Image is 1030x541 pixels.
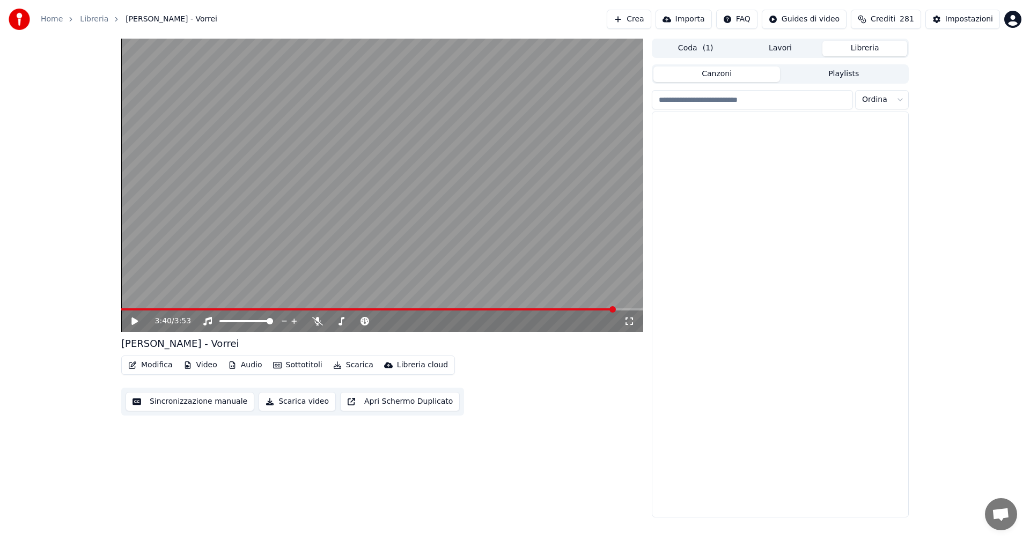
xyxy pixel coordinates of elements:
[780,66,907,82] button: Playlists
[716,10,757,29] button: FAQ
[259,392,336,411] button: Scarica video
[121,336,239,351] div: [PERSON_NAME] - Vorrei
[653,66,781,82] button: Canzoni
[607,10,651,29] button: Crea
[179,358,222,373] button: Video
[656,10,712,29] button: Importa
[80,14,108,25] a: Libreria
[397,360,448,370] div: Libreria cloud
[174,316,191,327] span: 3:53
[945,14,993,25] div: Impostazioni
[269,358,327,373] button: Sottotitoli
[155,316,181,327] div: /
[822,41,907,56] button: Libreria
[124,358,177,373] button: Modifica
[126,392,254,411] button: Sincronizzazione manuale
[329,358,378,373] button: Scarica
[41,14,217,25] nav: breadcrumb
[9,9,30,30] img: youka
[862,94,887,105] span: Ordina
[925,10,1000,29] button: Impostazioni
[703,43,713,54] span: ( 1 )
[738,41,823,56] button: Lavori
[851,10,921,29] button: Crediti281
[871,14,895,25] span: Crediti
[900,14,914,25] span: 281
[155,316,172,327] span: 3:40
[653,41,738,56] button: Coda
[340,392,460,411] button: Apri Schermo Duplicato
[224,358,267,373] button: Audio
[985,498,1017,530] a: Aprire la chat
[126,14,217,25] span: [PERSON_NAME] - Vorrei
[41,14,63,25] a: Home
[762,10,847,29] button: Guides di video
